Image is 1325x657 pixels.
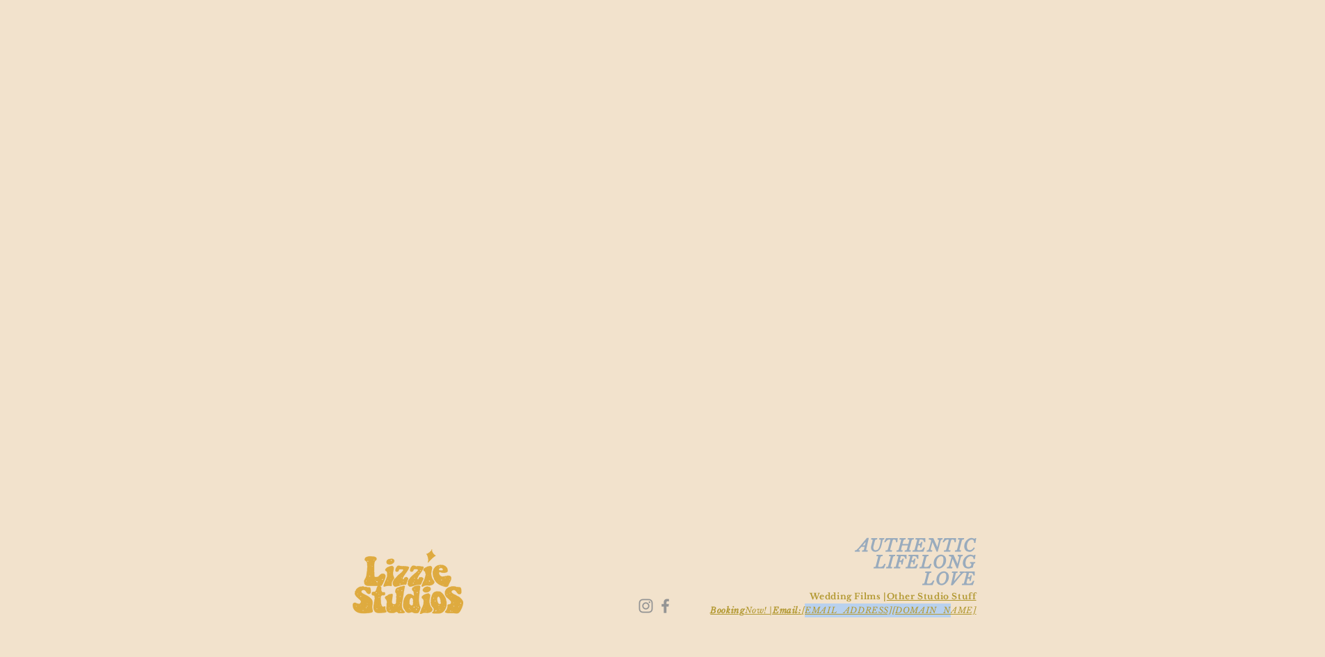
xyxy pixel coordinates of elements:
[810,591,977,601] span: Wedding Films |
[857,535,977,589] span: AUTHENTIC LIFELONG LOVE
[773,605,802,615] span: Email:
[656,597,675,615] img: Facebook
[710,605,976,615] span: Now! | [EMAIL_ADDRESS][DOMAIN_NAME]
[636,597,675,615] ul: Social Bar
[710,605,976,615] a: BookingNow! |Email:[EMAIL_ADDRESS][DOMAIN_NAME]
[636,597,655,615] img: Instagram
[710,605,745,615] span: Booking
[887,591,977,601] a: Other Studio Stuff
